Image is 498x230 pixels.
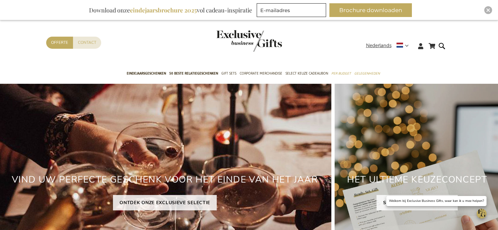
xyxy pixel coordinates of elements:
a: Select Keuze Cadeaubon [286,66,328,82]
img: Close [486,8,490,12]
a: Corporate Merchandise [240,66,282,82]
span: Gelegenheden [354,70,380,77]
a: store logo [216,30,249,52]
a: ONTDEK ONZE EXCLUSIEVE SELECTIE [113,195,217,210]
a: SELECT KEUZE CADEAUBON [377,195,458,210]
input: E-mailadres [257,3,326,17]
form: marketing offers and promotions [257,3,328,19]
span: Corporate Merchandise [240,70,282,77]
span: Per Budget [331,70,351,77]
a: Contact [73,37,101,49]
a: Gift Sets [221,66,236,82]
img: Exclusive Business gifts logo [216,30,282,52]
a: Offerte [46,37,73,49]
a: Gelegenheden [354,66,380,82]
span: Select Keuze Cadeaubon [286,70,328,77]
button: Brochure downloaden [329,3,412,17]
span: Gift Sets [221,70,236,77]
span: 50 beste relatiegeschenken [169,70,218,77]
div: Close [484,6,492,14]
a: 50 beste relatiegeschenken [169,66,218,82]
a: Eindejaarsgeschenken [127,66,166,82]
div: Download onze vol cadeau-inspiratie [86,3,255,17]
span: Eindejaarsgeschenken [127,70,166,77]
a: Per Budget [331,66,351,82]
span: Nederlands [366,42,392,49]
b: eindejaarsbrochure 2025 [130,6,197,14]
